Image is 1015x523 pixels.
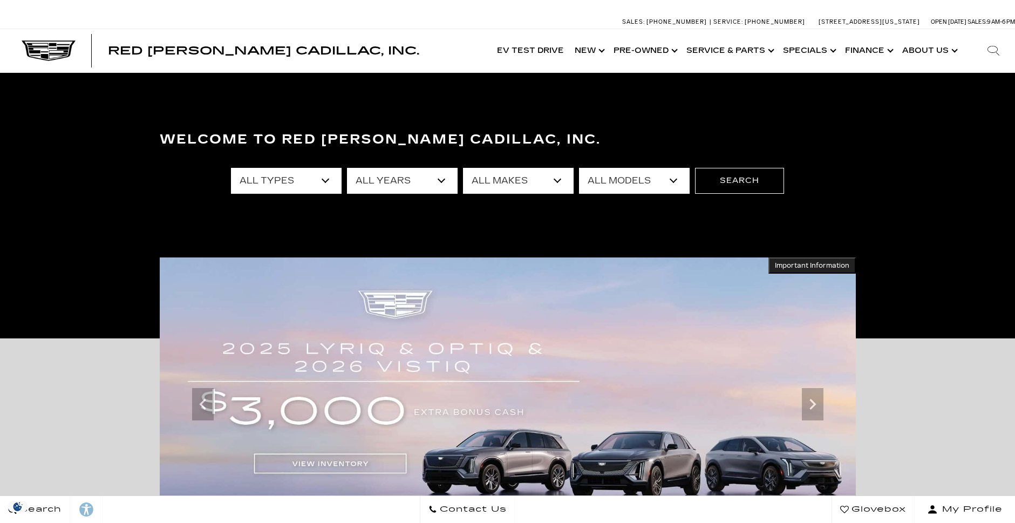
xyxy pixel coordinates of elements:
a: Finance [840,29,897,72]
span: Contact Us [437,502,507,517]
span: Glovebox [849,502,906,517]
a: EV Test Drive [492,29,569,72]
a: Contact Us [420,496,515,523]
a: Service: [PHONE_NUMBER] [710,19,808,25]
div: Next [802,388,823,420]
span: Open [DATE] [931,18,966,25]
button: Search [695,168,784,194]
button: Important Information [768,257,856,274]
img: Cadillac Dark Logo with Cadillac White Text [22,40,76,61]
select: Filter by year [347,168,458,194]
span: My Profile [938,502,1003,517]
select: Filter by make [463,168,574,194]
span: Sales: [622,18,645,25]
a: Specials [778,29,840,72]
span: 9 AM-6 PM [987,18,1015,25]
span: Red [PERSON_NAME] Cadillac, Inc. [108,44,419,57]
span: Service: [713,18,743,25]
img: Opt-Out Icon [5,501,30,512]
button: Open user profile menu [915,496,1015,523]
span: Search [17,502,62,517]
div: Previous [192,388,214,420]
select: Filter by type [231,168,342,194]
select: Filter by model [579,168,690,194]
a: Sales: [PHONE_NUMBER] [622,19,710,25]
a: Service & Parts [681,29,778,72]
span: [PHONE_NUMBER] [745,18,805,25]
span: [PHONE_NUMBER] [646,18,707,25]
a: Pre-Owned [608,29,681,72]
a: Glovebox [832,496,915,523]
section: Click to Open Cookie Consent Modal [5,501,30,512]
span: Important Information [775,261,849,270]
a: [STREET_ADDRESS][US_STATE] [819,18,920,25]
h3: Welcome to Red [PERSON_NAME] Cadillac, Inc. [160,129,856,151]
a: Red [PERSON_NAME] Cadillac, Inc. [108,45,419,56]
span: Sales: [968,18,987,25]
a: New [569,29,608,72]
a: About Us [897,29,961,72]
